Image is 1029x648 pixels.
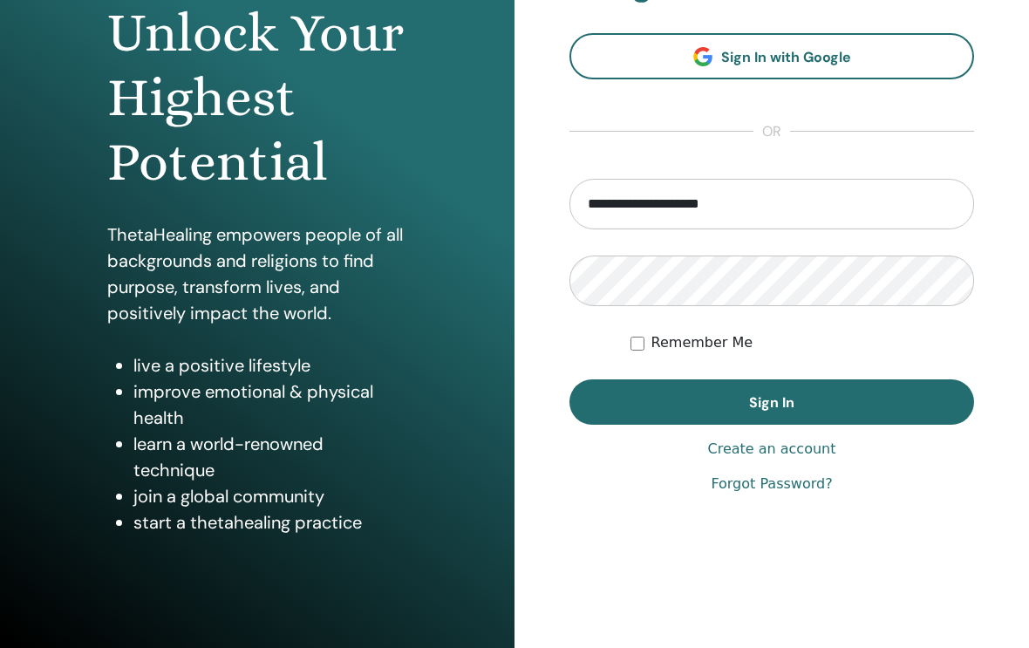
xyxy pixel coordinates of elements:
p: ThetaHealing empowers people of all backgrounds and religions to find purpose, transform lives, a... [107,222,406,326]
li: live a positive lifestyle [133,352,406,379]
span: Sign In [749,393,794,412]
li: learn a world-renowned technique [133,431,406,483]
a: Forgot Password? [711,474,832,495]
a: Create an account [707,439,835,460]
li: join a global community [133,483,406,509]
a: Sign In with Google [569,33,974,79]
li: improve emotional & physical health [133,379,406,431]
div: Keep me authenticated indefinitely or until I manually logout [630,332,974,353]
h1: Unlock Your Highest Potential [107,1,406,195]
span: or [753,121,790,142]
span: Sign In with Google [721,48,851,66]
li: start a thetahealing practice [133,509,406,535]
label: Remember Me [651,332,753,353]
button: Sign In [569,379,974,425]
